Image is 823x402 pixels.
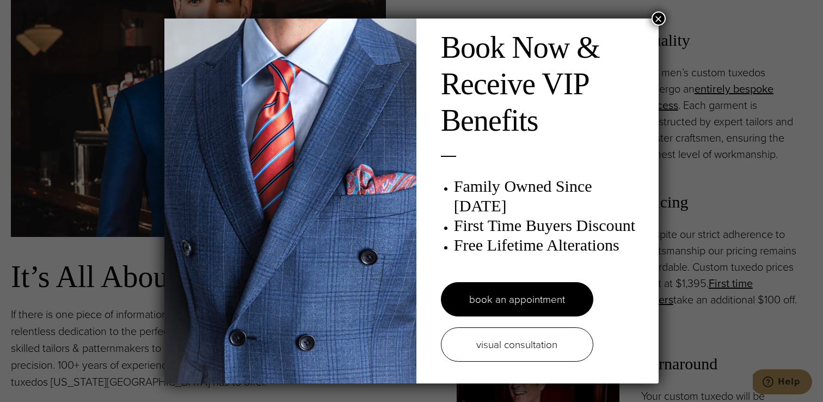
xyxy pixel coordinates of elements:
button: Close [652,11,666,26]
h3: First Time Buyers Discount [454,216,648,235]
a: visual consultation [441,327,593,362]
a: book an appointment [441,282,593,316]
h2: Book Now & Receive VIP Benefits [441,29,648,139]
h3: Family Owned Since [DATE] [454,176,648,216]
span: Help [25,8,47,17]
h3: Free Lifetime Alterations [454,235,648,255]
